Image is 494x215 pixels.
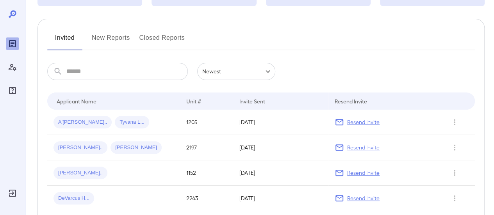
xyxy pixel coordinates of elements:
[54,195,94,202] span: DeVarcus H...
[233,135,328,160] td: [DATE]
[233,110,328,135] td: [DATE]
[347,118,380,126] p: Resend Invite
[233,186,328,211] td: [DATE]
[180,160,233,186] td: 1152
[448,141,461,154] button: Row Actions
[6,61,19,73] div: Manage Users
[92,32,130,50] button: New Reports
[54,169,107,177] span: [PERSON_NAME]..
[47,32,82,50] button: Invited
[233,160,328,186] td: [DATE]
[448,167,461,179] button: Row Actions
[6,37,19,50] div: Reports
[180,186,233,211] td: 2243
[6,84,19,97] div: FAQ
[448,116,461,128] button: Row Actions
[197,63,275,80] div: Newest
[347,194,380,202] p: Resend Invite
[186,96,201,106] div: Unit #
[180,110,233,135] td: 1205
[54,144,107,151] span: [PERSON_NAME]..
[335,96,367,106] div: Resend Invite
[6,187,19,199] div: Log Out
[54,119,112,126] span: A'[PERSON_NAME]..
[347,169,380,177] p: Resend Invite
[115,119,149,126] span: Tyvana L...
[111,144,162,151] span: [PERSON_NAME]
[448,192,461,204] button: Row Actions
[139,32,185,50] button: Closed Reports
[180,135,233,160] td: 2197
[57,96,96,106] div: Applicant Name
[347,144,380,151] p: Resend Invite
[239,96,265,106] div: Invite Sent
